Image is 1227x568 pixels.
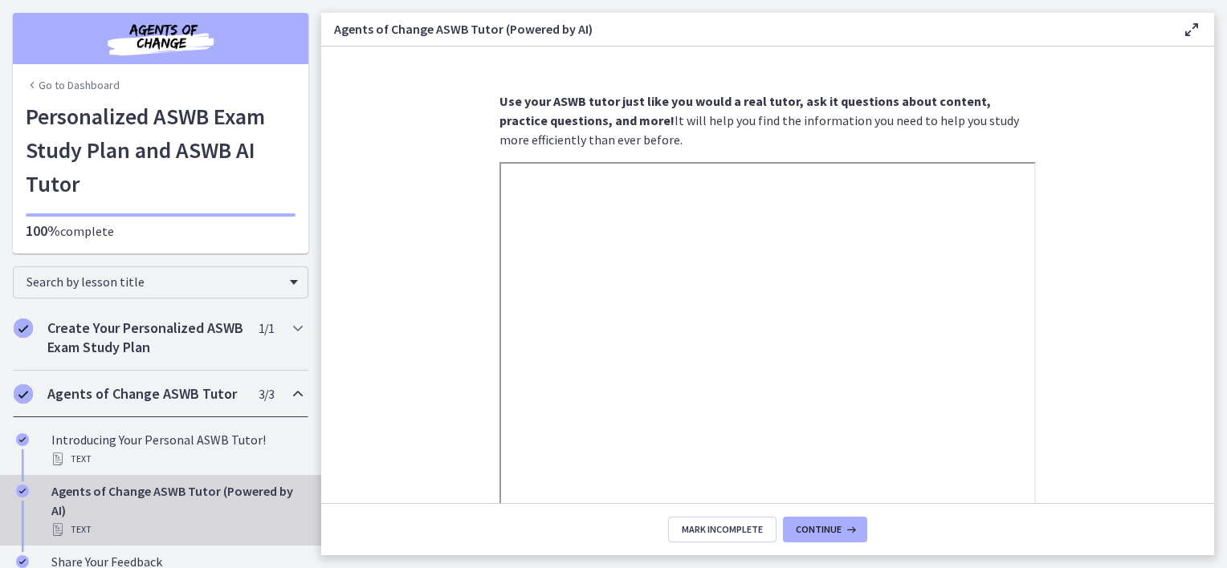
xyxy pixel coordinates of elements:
div: Text [51,449,302,469]
h2: Create Your Personalized ASWB Exam Study Plan [47,318,243,357]
div: Introducing Your Personal ASWB Tutor! [51,430,302,469]
i: Completed [16,555,29,568]
span: Mark Incomplete [682,523,763,536]
i: Completed [14,318,33,338]
button: Mark Incomplete [668,517,777,542]
img: Agents of Change [64,19,257,58]
span: 3 / 3 [259,384,274,404]
h1: Personalized ASWB Exam Study Plan and ASWB AI Tutor [26,99,296,201]
span: Search by lesson title [26,274,282,290]
i: Completed [16,485,29,497]
button: Continue [783,517,867,542]
div: Agents of Change ASWB Tutor (Powered by AI) [51,481,302,539]
h2: Agents of Change ASWB Tutor [47,384,243,404]
strong: Use your ASWB tutor just like you would a real tutor, a [499,93,813,109]
div: Text [51,520,302,539]
h3: Agents of Change ASWB Tutor (Powered by AI) [334,19,1156,39]
p: complete [26,221,296,241]
span: 1 / 1 [259,318,274,338]
a: Go to Dashboard [26,77,120,93]
span: Continue [796,523,842,536]
span: 100% [26,221,60,240]
div: Search by lesson title [13,266,308,298]
i: Completed [16,433,29,446]
i: Completed [14,384,33,404]
p: It will help you find the information you need to help you study more efficiently than ever before. [499,91,1036,149]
